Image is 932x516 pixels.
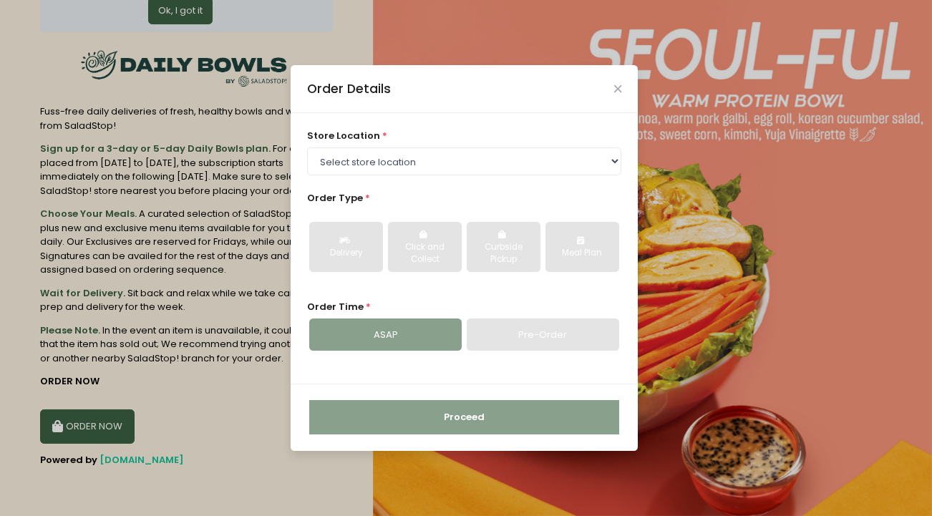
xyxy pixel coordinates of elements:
button: Meal Plan [545,222,619,272]
div: Curbside Pickup [477,241,530,266]
div: Order Details [307,79,391,98]
button: Curbside Pickup [467,222,540,272]
span: store location [307,129,380,142]
span: Order Time [307,300,364,313]
button: Close [614,85,621,92]
button: Delivery [309,222,383,272]
button: Click and Collect [388,222,462,272]
div: Click and Collect [398,241,452,266]
div: Delivery [319,247,373,260]
div: Meal Plan [555,247,609,260]
span: Order Type [307,191,363,205]
button: Proceed [309,400,619,434]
